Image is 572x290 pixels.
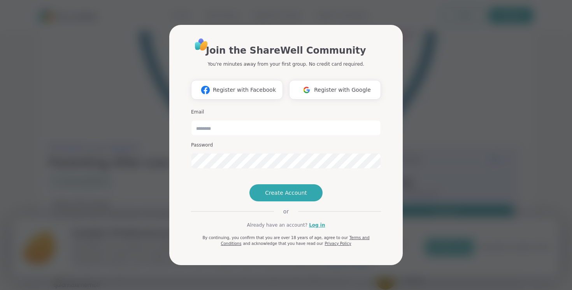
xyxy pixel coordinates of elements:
p: You're minutes away from your first group. No credit card required. [208,61,364,68]
img: ShareWell Logomark [198,83,213,97]
a: Terms and Conditions [221,236,369,246]
h3: Email [191,109,381,115]
button: Register with Google [289,80,381,100]
span: By continuing, you confirm that you are over 18 years of age, agree to our [202,236,348,240]
button: Register with Facebook [191,80,283,100]
span: or [274,208,298,215]
img: ShareWell Logomark [299,83,314,97]
a: Log in [309,222,325,229]
img: ShareWell Logo [193,36,210,53]
a: Privacy Policy [325,241,351,246]
h3: Password [191,142,381,148]
span: and acknowledge that you have read our [243,241,323,246]
h1: Join the ShareWell Community [206,44,366,58]
span: Register with Facebook [213,86,276,94]
button: Create Account [249,184,323,201]
span: Create Account [265,189,307,197]
span: Register with Google [314,86,371,94]
span: Already have an account? [247,222,307,229]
